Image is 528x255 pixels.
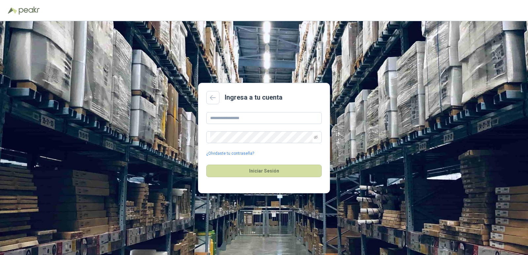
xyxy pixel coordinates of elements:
img: Peakr [18,7,40,15]
button: Iniciar Sesión [206,165,322,177]
span: eye-invisible [314,135,318,139]
h2: Ingresa a tu cuenta [225,92,282,103]
a: ¿Olvidaste tu contraseña? [206,150,254,157]
img: Logo [8,7,17,14]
